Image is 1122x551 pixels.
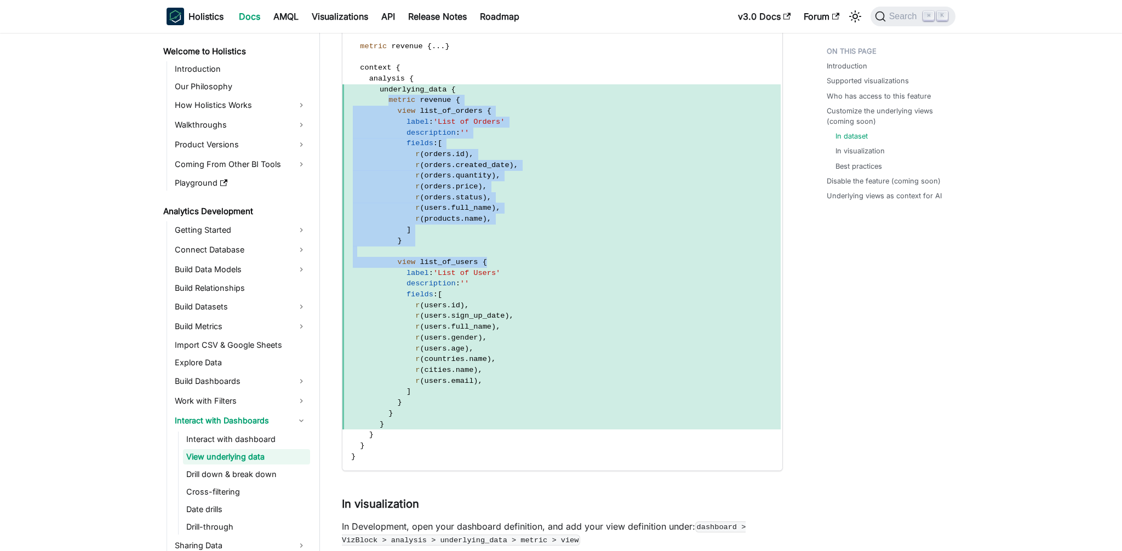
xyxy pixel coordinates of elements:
[438,290,442,299] span: [
[473,366,478,374] span: )
[429,118,433,126] span: :
[305,8,375,25] a: Visualizations
[171,392,310,410] a: Work with Filters
[827,191,942,201] a: Underlying views as context for AI
[171,372,310,390] a: Build Dashboards
[433,139,438,147] span: :
[460,279,469,288] span: ''
[420,345,424,353] span: (
[425,204,447,212] span: users
[415,161,420,169] span: r
[407,269,429,277] span: label
[407,139,433,147] span: fields
[415,312,420,320] span: r
[391,42,422,50] span: revenue
[473,8,526,25] a: Roadmap
[160,204,310,219] a: Analytics Development
[415,323,420,331] span: r
[478,334,482,342] span: )
[460,301,465,309] span: )
[171,412,310,429] a: Interact with Dashboards
[451,171,456,180] span: .
[420,377,424,385] span: (
[183,484,310,500] a: Cross-filtering
[171,298,310,315] a: Build Datasets
[460,215,465,223] span: .
[420,334,424,342] span: (
[407,118,429,126] span: label
[797,8,846,25] a: Forum
[183,432,310,447] a: Interact with dashboard
[171,261,310,278] a: Build Data Models
[420,301,424,309] span: (
[171,61,310,77] a: Introduction
[171,318,310,335] a: Build Metrics
[451,345,465,353] span: age
[835,146,885,156] a: In visualization
[846,8,864,25] button: Switch between dark and light mode (currently light mode)
[407,290,433,299] span: fields
[425,161,451,169] span: orders
[456,279,460,288] span: :
[342,497,783,511] h3: In visualization
[415,193,420,202] span: r
[267,8,305,25] a: AMQL
[427,42,432,50] span: {
[483,193,487,202] span: )
[388,409,393,417] span: }
[420,171,424,180] span: (
[478,182,482,191] span: )
[491,171,496,180] span: )
[433,269,500,277] span: 'List of Users'
[483,258,487,266] span: {
[160,44,310,59] a: Welcome to Holistics
[171,355,310,370] a: Explore Data
[835,161,882,171] a: Best practices
[369,74,405,83] span: analysis
[415,204,420,212] span: r
[183,467,310,482] a: Drill down & break down
[445,42,449,50] span: }
[456,129,460,137] span: :
[425,366,451,374] span: cities
[183,519,310,535] a: Drill-through
[409,74,414,83] span: {
[491,204,496,212] span: )
[451,334,478,342] span: gender
[425,345,447,353] span: users
[415,215,420,223] span: r
[483,334,487,342] span: ,
[398,398,402,406] span: }
[425,312,447,320] span: users
[407,279,456,288] span: description
[380,85,446,94] span: underlying_data
[396,64,400,72] span: {
[425,171,451,180] span: orders
[420,193,424,202] span: (
[446,301,451,309] span: .
[446,204,451,212] span: .
[496,171,500,180] span: ,
[171,221,310,239] a: Getting Started
[460,129,469,137] span: ''
[167,8,184,25] img: Holistics
[398,107,416,115] span: view
[496,323,500,331] span: ,
[456,150,465,158] span: id
[469,345,473,353] span: ,
[425,182,451,191] span: orders
[420,150,424,158] span: (
[188,10,224,23] b: Holistics
[171,241,310,259] a: Connect Database
[491,355,496,363] span: ,
[451,301,460,309] span: id
[456,96,460,104] span: {
[420,107,482,115] span: list_of_orders
[465,215,483,223] span: name
[440,42,445,50] span: .
[487,215,491,223] span: ,
[375,8,402,25] a: API
[380,420,384,428] span: }
[451,85,456,94] span: {
[420,355,424,363] span: (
